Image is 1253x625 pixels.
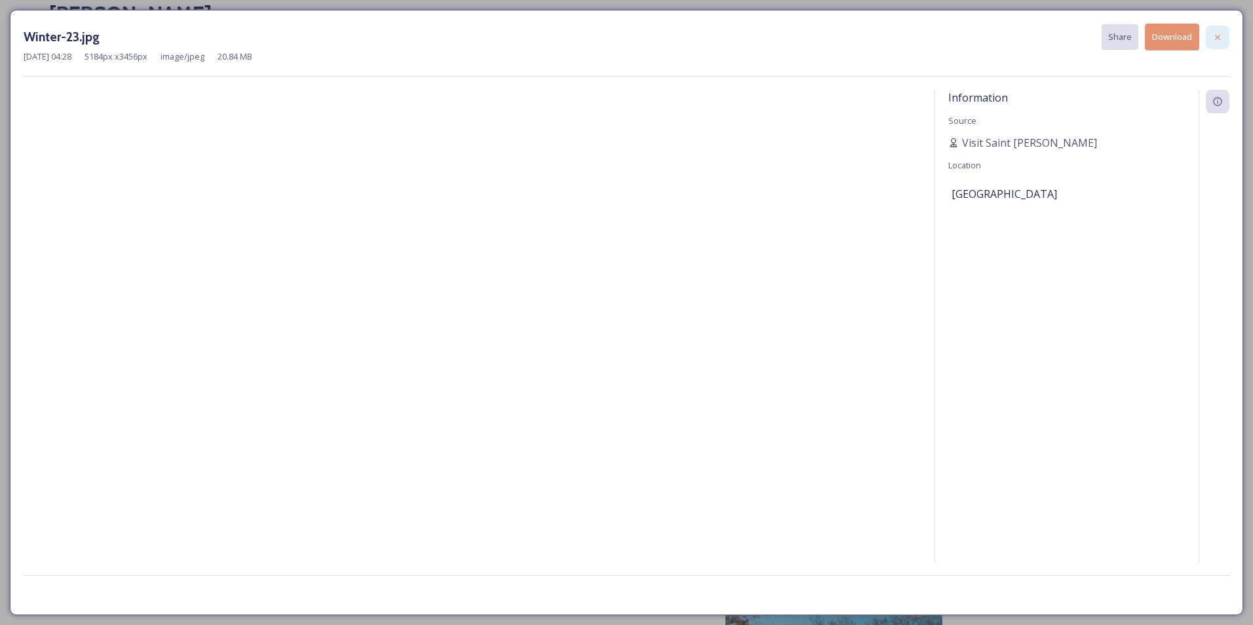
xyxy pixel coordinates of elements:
span: [DATE] 04:28 [24,50,71,63]
span: Information [948,90,1008,105]
span: 5184 px x 3456 px [85,50,147,63]
button: Share [1102,24,1138,50]
span: image/jpeg [161,50,204,63]
button: Download [1145,24,1199,50]
span: Location [948,159,981,171]
span: [GEOGRAPHIC_DATA] [952,186,1057,202]
span: Visit Saint [PERSON_NAME] [962,135,1097,151]
span: Source [948,115,976,126]
img: Winter-23.jpg [24,93,921,600]
h3: Winter-23.jpg [24,28,100,47]
span: 20.84 MB [218,50,252,63]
